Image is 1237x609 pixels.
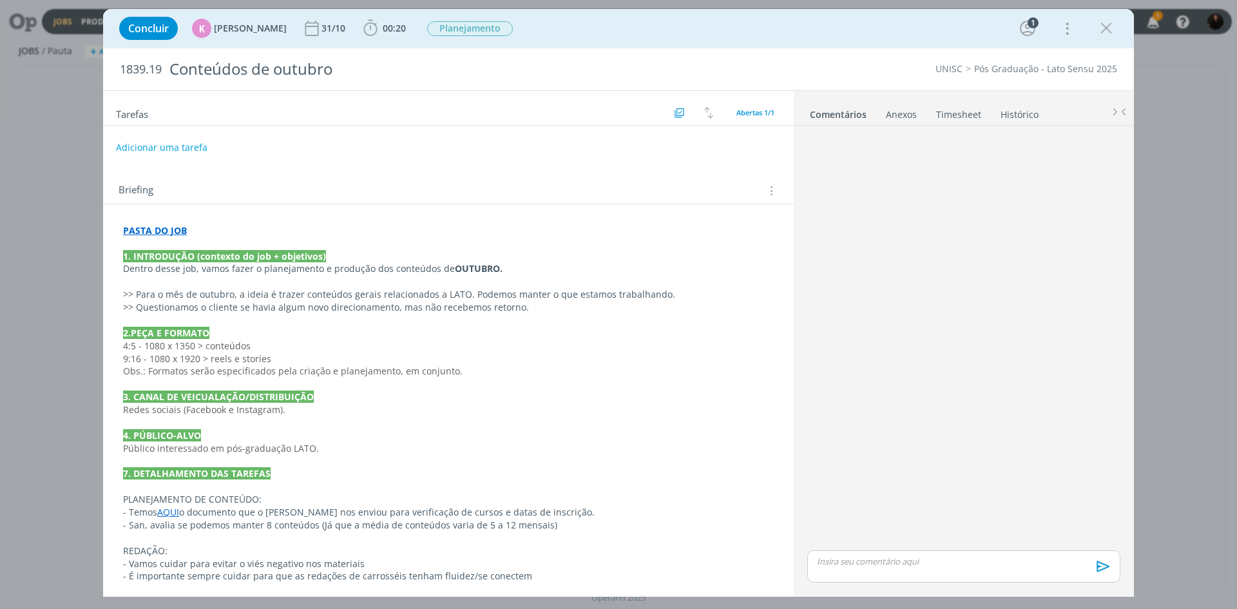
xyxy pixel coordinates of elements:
[115,136,208,159] button: Adicionar uma tarefa
[1000,102,1039,121] a: Histórico
[119,17,178,40] button: Concluir
[974,63,1117,75] a: Pós Graduação - Lato Sensu 2025
[123,391,314,403] strong: 3. CANAL DE VEICUALAÇÃO/DISTRIBUIÇÃO
[128,23,169,34] span: Concluir
[455,262,503,275] strong: OUTUBRO.
[164,53,696,85] div: Conteúdos de outubro
[1028,17,1039,28] div: 1
[123,570,774,583] p: - É importante sempre cuidar para que as redações de carrosséis tenham fluidez/se conectem
[123,340,251,352] span: 4:5 - 1080 x 1﻿350 > conteúdos
[123,493,774,506] p: PLANEJAMENTO DE CONTEÚDO:
[116,105,148,121] span: Tarefas
[123,250,326,262] strong: 1. INTRODUÇÃO (contexto do job + objetivos)
[123,557,774,570] p: - Vamos cuidar para evitar o viés negativo nos materiais
[736,108,774,117] span: Abertas 1/1
[192,19,287,38] button: K[PERSON_NAME]
[123,301,774,314] p: >> Questionamos o cliente se havia algum novo direcionamento, mas não recebemos retorno.
[383,22,406,34] span: 00:20
[809,102,867,121] a: Comentários
[123,467,271,479] strong: 7. DETALHAMENTO DAS TAREFAS
[935,102,982,121] a: Timesheet
[123,224,187,237] a: PASTA DO JOB
[427,21,513,37] button: Planejamento
[886,108,917,121] div: Anexos
[123,353,274,365] span: 9:16 - 1080 x 1920 > reels e stories
[321,24,348,33] div: 31/10
[360,18,409,39] button: 00:20
[119,182,153,199] span: Briefing
[192,19,211,38] div: K
[704,107,713,119] img: arrow-down-up.svg
[123,519,774,532] p: - San, avalia se podemos manter 8 conteúdos (Já que a média de conteúdos varia de 5 a 12 mensais)
[935,63,963,75] a: UNISC
[123,365,463,377] span: Obs.: Formatos serão especificados pela criação e planejamento, em conjunto.
[1017,18,1038,39] button: 1
[123,403,285,416] span: Redes sociais (Facebook e Instagram).
[123,545,774,557] p: REDAÇÃO:
[103,9,1134,597] div: dialog
[123,442,319,454] span: Público interessado em pós-graduação LATO.
[123,262,774,275] p: Dentro desse job, vamos fazer o planejamento e produção dos conteúdos de
[427,21,513,36] span: Planejamento
[123,327,209,339] strong: 2.PEÇA E FORMATO
[123,429,201,441] strong: 4. PÚBLICO-ALVO
[120,63,162,77] span: 1839.19
[157,506,179,518] a: AQUI
[214,24,287,33] span: [PERSON_NAME]
[123,506,774,519] p: - Temos o documento que o [PERSON_NAME] nos enviou para verificação de cursos e datas de inscrição.
[123,288,774,301] p: >> Para o mês de outubro, a ideia é trazer conteúdos gerais relacionados a LATO. Podemos manter o...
